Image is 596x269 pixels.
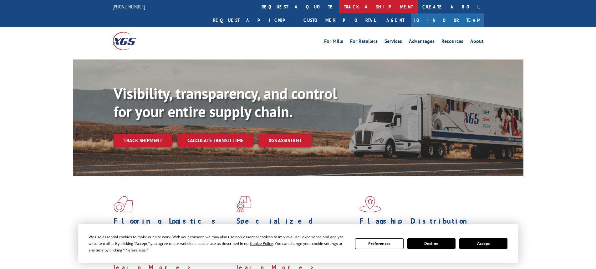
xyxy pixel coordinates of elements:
img: xgs-icon-total-supply-chain-intelligence-red [114,196,133,212]
a: Services [385,39,402,46]
a: Agent [380,13,411,27]
a: Track shipment [114,134,172,147]
a: Calculate transit time [177,134,253,147]
img: xgs-icon-flagship-distribution-model-red [359,196,381,212]
button: Preferences [355,238,403,249]
b: Visibility, transparency, and control for your entire supply chain. [114,84,337,121]
button: Accept [459,238,507,249]
span: Preferences [125,247,146,253]
button: Decline [407,238,456,249]
a: Advantages [409,39,435,46]
h1: Specialized Freight Experts [237,217,355,235]
a: Customer Portal [299,13,380,27]
span: Cookie Policy [250,241,273,246]
a: For Mills [324,39,343,46]
a: Request a pickup [208,13,299,27]
a: Learn More > [359,256,437,263]
div: We use essential cookies to make our site work. With your consent, we may also use non-essential ... [89,234,348,253]
a: Join Our Team [411,13,484,27]
h1: Flagship Distribution Model [359,217,478,235]
a: [PHONE_NUMBER] [113,3,145,10]
a: For Retailers [350,39,378,46]
h1: Flooring Logistics Solutions [114,217,232,235]
a: About [470,39,484,46]
a: XGS ASSISTANT [258,134,312,147]
div: Cookie Consent Prompt [78,224,518,263]
img: xgs-icon-focused-on-flooring-red [237,196,251,212]
a: Resources [441,39,463,46]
